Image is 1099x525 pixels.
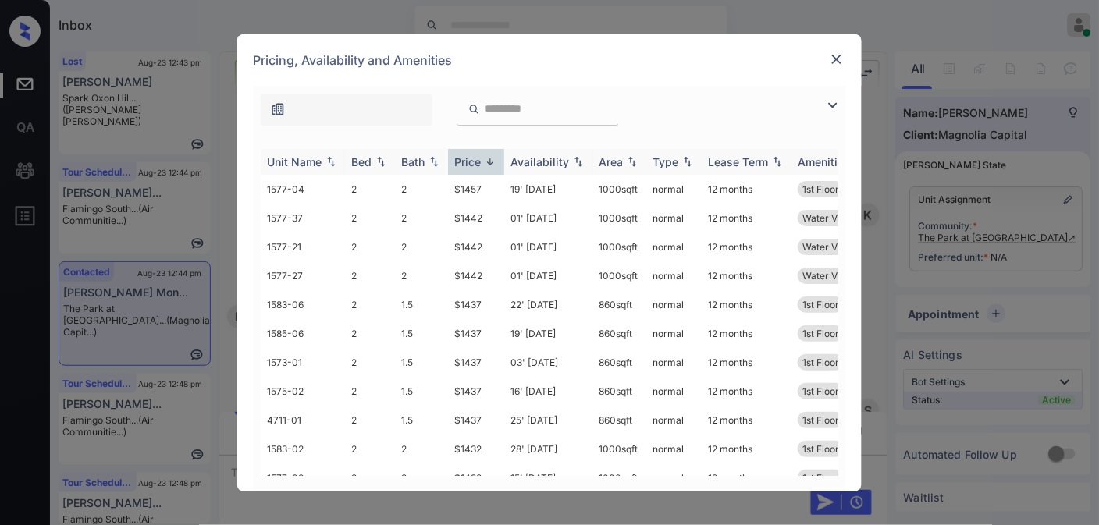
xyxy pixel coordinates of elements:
[571,156,586,167] img: sorting
[802,443,839,455] span: 1st Floor
[345,377,395,406] td: 2
[823,96,842,115] img: icon-zuma
[345,406,395,435] td: 2
[702,463,791,492] td: 12 months
[646,232,702,261] td: normal
[653,155,678,168] div: Type
[592,463,646,492] td: 1000 sqft
[270,101,286,117] img: icon-zuma
[261,261,345,290] td: 1577-27
[510,155,569,168] div: Availability
[646,348,702,377] td: normal
[802,357,839,368] span: 1st Floor
[345,261,395,290] td: 2
[351,155,372,168] div: Bed
[395,406,448,435] td: 1.5
[345,348,395,377] td: 2
[448,348,504,377] td: $1437
[345,290,395,319] td: 2
[592,319,646,348] td: 860 sqft
[448,377,504,406] td: $1437
[345,232,395,261] td: 2
[401,155,425,168] div: Bath
[482,156,498,168] img: sorting
[373,156,389,167] img: sorting
[261,204,345,232] td: 1577-37
[395,204,448,232] td: 2
[802,472,839,484] span: 1st Floor
[702,290,791,319] td: 12 months
[592,261,646,290] td: 1000 sqft
[802,385,839,397] span: 1st Floor
[599,155,623,168] div: Area
[624,156,640,167] img: sorting
[426,156,442,167] img: sorting
[395,348,448,377] td: 1.5
[702,348,791,377] td: 12 months
[646,290,702,319] td: normal
[592,175,646,204] td: 1000 sqft
[454,155,481,168] div: Price
[448,175,504,204] td: $1457
[646,435,702,463] td: normal
[702,175,791,204] td: 12 months
[802,183,839,195] span: 1st Floor
[802,299,839,310] span: 1st Floor
[395,463,448,492] td: 2
[680,156,695,167] img: sorting
[504,204,592,232] td: 01' [DATE]
[448,406,504,435] td: $1437
[592,232,646,261] td: 1000 sqft
[802,212,853,224] span: Water View
[448,204,504,232] td: $1442
[395,232,448,261] td: 2
[702,204,791,232] td: 12 months
[261,175,345,204] td: 1577-04
[702,261,791,290] td: 12 months
[261,377,345,406] td: 1575-02
[261,290,345,319] td: 1583-06
[345,204,395,232] td: 2
[829,51,845,67] img: close
[708,155,768,168] div: Lease Term
[646,204,702,232] td: normal
[646,261,702,290] td: normal
[395,435,448,463] td: 2
[646,463,702,492] td: normal
[802,328,839,339] span: 1st Floor
[504,261,592,290] td: 01' [DATE]
[592,435,646,463] td: 1000 sqft
[646,377,702,406] td: normal
[770,156,785,167] img: sorting
[261,435,345,463] td: 1583-02
[702,377,791,406] td: 12 months
[395,319,448,348] td: 1.5
[504,377,592,406] td: 16' [DATE]
[323,156,339,167] img: sorting
[237,34,862,86] div: Pricing, Availability and Amenities
[646,406,702,435] td: normal
[448,435,504,463] td: $1432
[702,406,791,435] td: 12 months
[345,319,395,348] td: 2
[504,290,592,319] td: 22' [DATE]
[592,406,646,435] td: 860 sqft
[395,175,448,204] td: 2
[702,232,791,261] td: 12 months
[345,175,395,204] td: 2
[504,319,592,348] td: 19' [DATE]
[468,102,480,116] img: icon-zuma
[798,155,850,168] div: Amenities
[448,261,504,290] td: $1442
[504,406,592,435] td: 25' [DATE]
[504,463,592,492] td: 15' [DATE]
[345,435,395,463] td: 2
[448,319,504,348] td: $1437
[646,319,702,348] td: normal
[504,435,592,463] td: 28' [DATE]
[592,204,646,232] td: 1000 sqft
[504,175,592,204] td: 19' [DATE]
[448,290,504,319] td: $1437
[448,232,504,261] td: $1442
[261,319,345,348] td: 1585-06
